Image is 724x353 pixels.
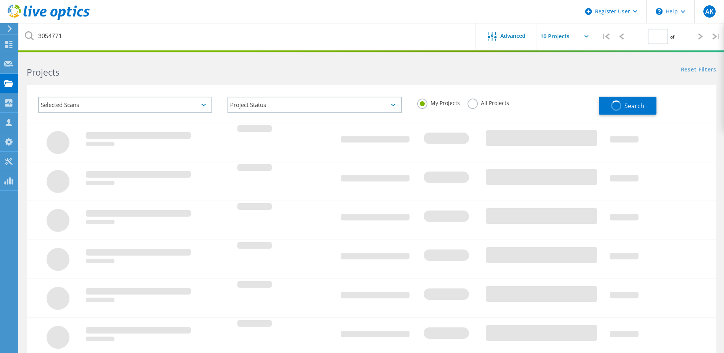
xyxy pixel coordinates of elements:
[624,102,644,110] span: Search
[500,33,526,39] span: Advanced
[705,8,713,15] span: AK
[227,97,402,113] div: Project Status
[19,23,476,50] input: Search projects by name, owner, ID, company, etc
[656,8,663,15] svg: \n
[598,23,614,50] div: |
[38,97,212,113] div: Selected Scans
[708,23,724,50] div: |
[599,97,656,115] button: Search
[670,34,674,40] span: of
[681,67,716,73] a: Reset Filters
[8,16,90,21] a: Live Optics Dashboard
[27,66,60,78] b: Projects
[417,99,460,106] label: My Projects
[468,99,509,106] label: All Projects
